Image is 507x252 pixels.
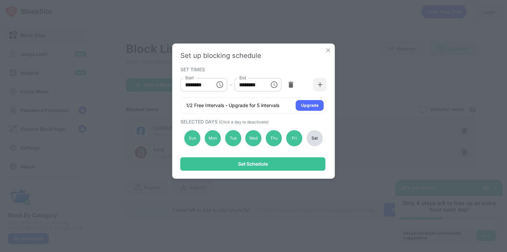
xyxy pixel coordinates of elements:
[185,75,194,81] label: Start
[238,161,268,167] div: Set Schedule
[186,102,279,109] div: 1/2 Free Intervals - Upgrade for 5 intervals
[306,130,323,146] div: Sat
[225,130,241,146] div: Tue
[180,119,325,124] div: SELECTED DAYS
[245,130,262,146] div: Wed
[230,81,232,88] div: -
[325,47,332,54] img: x-button.svg
[267,78,281,91] button: Choose time, selected time is 8:00 PM
[219,119,269,124] span: (Click a day to deactivate)
[286,130,302,146] div: Fri
[184,130,201,146] div: Sun
[239,75,246,81] label: End
[213,78,226,91] button: Choose time, selected time is 8:00 AM
[180,67,325,72] div: SET TIMES
[301,102,319,109] div: Upgrade
[266,130,282,146] div: Thu
[180,52,327,60] div: Set up blocking schedule
[205,130,221,146] div: Mon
